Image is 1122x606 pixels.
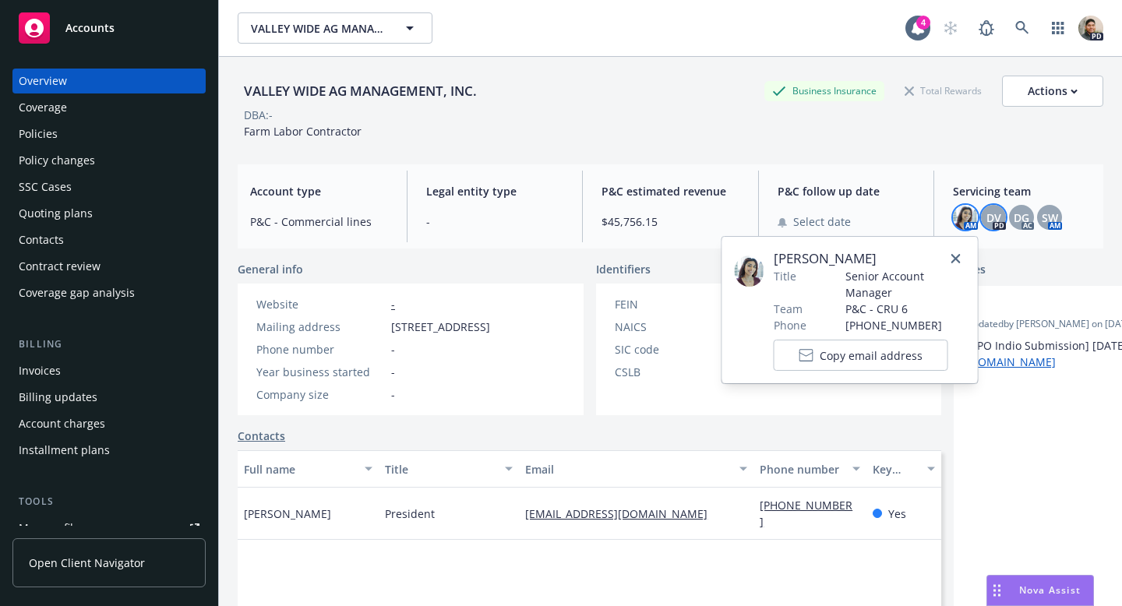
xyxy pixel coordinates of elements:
span: - [391,341,395,358]
div: Phone number [256,341,385,358]
div: VALLEY WIDE AG MANAGEMENT, INC. [238,81,483,101]
a: Report a Bug [971,12,1002,44]
span: Team [774,301,803,317]
a: Contract review [12,254,206,279]
a: Switch app [1043,12,1074,44]
span: VALLEY WIDE AG MANAGEMENT, INC. [251,20,386,37]
span: General info [238,261,303,277]
a: Coverage [12,95,206,120]
div: NAICS [615,319,743,335]
a: Start snowing [935,12,966,44]
div: Company size [256,386,385,403]
div: 4 [916,16,930,30]
div: Invoices [19,358,61,383]
a: close [947,249,965,268]
a: SSC Cases [12,174,206,199]
span: Farm Labor Contractor [244,124,362,139]
span: Select date [793,213,851,230]
div: Manage files [19,516,85,541]
a: Account charges [12,411,206,436]
span: - [426,213,564,230]
span: [PHONE_NUMBER] [845,317,965,333]
div: Coverage [19,95,67,120]
button: Phone number [753,450,866,488]
img: employee photo [735,255,764,287]
div: Full name [244,461,355,477]
a: [PHONE_NUMBER] [760,498,852,529]
div: Billing [12,336,206,352]
div: Installment plans [19,438,110,463]
button: Key contact [866,450,941,488]
div: Tools [12,494,206,509]
a: Policy changes [12,148,206,173]
span: SW [1042,210,1058,226]
button: Title [379,450,520,488]
span: DG [1014,210,1029,226]
div: DBA: - [244,107,273,123]
span: Identifiers [596,261,651,277]
div: Website [256,296,385,312]
a: Accounts [12,6,206,50]
a: Quoting plans [12,201,206,226]
div: Billing updates [19,385,97,410]
span: Copy email address [820,347,923,364]
span: Open Client Navigator [29,555,145,571]
button: Nova Assist [986,575,1094,606]
span: - [391,386,395,403]
span: P&C - CRU 6 [845,301,965,317]
span: President [385,506,435,522]
a: Billing updates [12,385,206,410]
a: Contacts [12,227,206,252]
div: Coverage gap analysis [19,280,135,305]
div: Quoting plans [19,201,93,226]
a: Installment plans [12,438,206,463]
div: Email [525,461,730,477]
a: Invoices [12,358,206,383]
span: P&C - Commercial lines [250,213,388,230]
div: FEIN [615,296,743,312]
div: SIC code [615,341,743,358]
div: Key contact [873,461,918,477]
span: P&C estimated revenue [602,183,739,199]
span: Phone [774,317,806,333]
button: Email [519,450,753,488]
div: Actions [1028,76,1078,106]
img: photo [953,205,978,230]
div: Year business started [256,364,385,380]
span: DV [986,210,1001,226]
img: photo [1078,16,1103,41]
a: Manage files [12,516,206,541]
span: Account type [250,183,388,199]
button: VALLEY WIDE AG MANAGEMENT, INC. [238,12,432,44]
div: Contacts [19,227,64,252]
a: Overview [12,69,206,93]
span: P&C follow up date [778,183,916,199]
div: Account charges [19,411,105,436]
div: Phone number [760,461,842,477]
div: Policy changes [19,148,95,173]
span: [PERSON_NAME] [244,506,331,522]
div: Contract review [19,254,101,279]
span: [STREET_ADDRESS] [391,319,490,335]
span: Nova Assist [1019,583,1081,597]
a: [EMAIL_ADDRESS][DOMAIN_NAME] [525,506,720,521]
a: - [391,297,395,312]
div: Total Rewards [897,81,990,100]
button: Copy email address [774,340,948,371]
div: Business Insurance [764,81,884,100]
a: Contacts [238,428,285,444]
button: Full name [238,450,379,488]
div: Policies [19,122,58,146]
span: $45,756.15 [602,213,739,230]
span: Title [774,268,796,284]
span: [PERSON_NAME] [774,249,965,268]
a: Policies [12,122,206,146]
div: Mailing address [256,319,385,335]
div: Drag to move [987,576,1007,605]
span: Accounts [65,22,115,34]
a: Search [1007,12,1038,44]
a: Coverage gap analysis [12,280,206,305]
span: Legal entity type [426,183,564,199]
div: CSLB [615,364,743,380]
button: Actions [1002,76,1103,107]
